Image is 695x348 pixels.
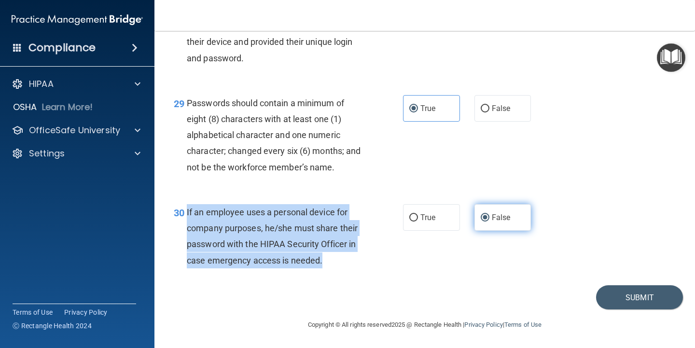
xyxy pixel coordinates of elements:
img: PMB logo [12,10,143,29]
a: OfficeSafe University [12,125,140,136]
span: False [492,104,511,113]
button: Open Resource Center [657,43,685,72]
span: 29 [174,98,184,110]
p: OfficeSafe University [29,125,120,136]
input: True [409,105,418,112]
span: If an employee uses a personal device for company purposes, he/she must share their password with... [187,207,358,265]
div: Copyright © All rights reserved 2025 @ Rectangle Health | | [249,309,601,340]
p: Learn More! [42,101,93,113]
button: Submit [596,285,683,310]
a: Terms of Use [13,307,53,317]
a: HIPAA [12,78,140,90]
a: Terms of Use [504,321,542,328]
input: True [409,214,418,222]
p: OSHA [13,101,37,113]
input: False [481,105,489,112]
span: True [420,213,435,222]
span: True [420,104,435,113]
span: 30 [174,207,184,219]
a: Privacy Policy [464,321,502,328]
p: Settings [29,148,65,159]
h4: Compliance [28,41,96,55]
p: HIPAA [29,78,54,90]
a: Privacy Policy [64,307,108,317]
span: Passwords should contain a minimum of eight (8) characters with at least one (1) alphabetical cha... [187,98,361,172]
input: False [481,214,489,222]
span: Employee workstations can be monitored only after they have authorized monitoring of their device... [187,5,361,63]
a: Settings [12,148,140,159]
span: False [492,213,511,222]
span: Ⓒ Rectangle Health 2024 [13,321,92,331]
